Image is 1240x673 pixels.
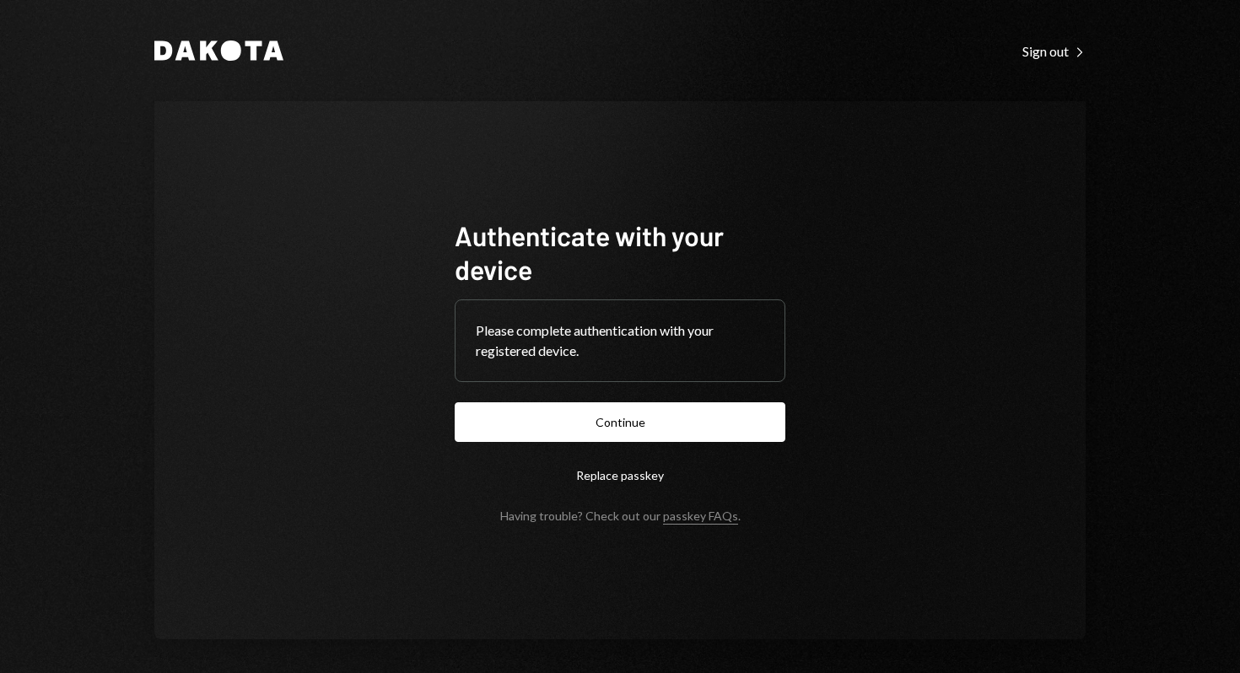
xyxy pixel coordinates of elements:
button: Replace passkey [455,455,785,495]
div: Sign out [1022,43,1086,60]
a: passkey FAQs [663,509,738,525]
a: Sign out [1022,41,1086,60]
h1: Authenticate with your device [455,218,785,286]
div: Having trouble? Check out our . [500,509,741,523]
button: Continue [455,402,785,442]
div: Please complete authentication with your registered device. [476,320,764,361]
